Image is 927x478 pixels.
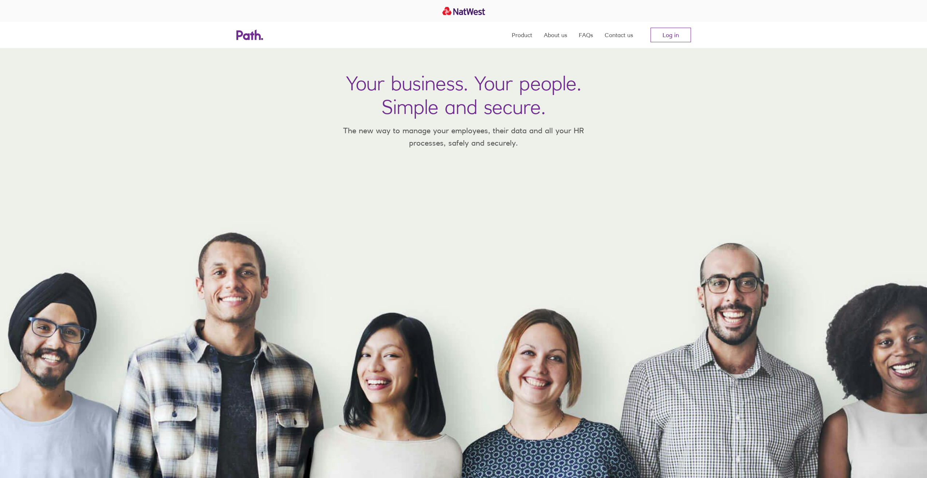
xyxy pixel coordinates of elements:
[544,22,567,48] a: About us
[605,22,633,48] a: Contact us
[579,22,593,48] a: FAQs
[333,125,595,149] p: The new way to manage your employees, their data and all your HR processes, safely and securely.
[512,22,532,48] a: Product
[346,71,581,119] h1: Your business. Your people. Simple and secure.
[651,28,691,42] a: Log in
